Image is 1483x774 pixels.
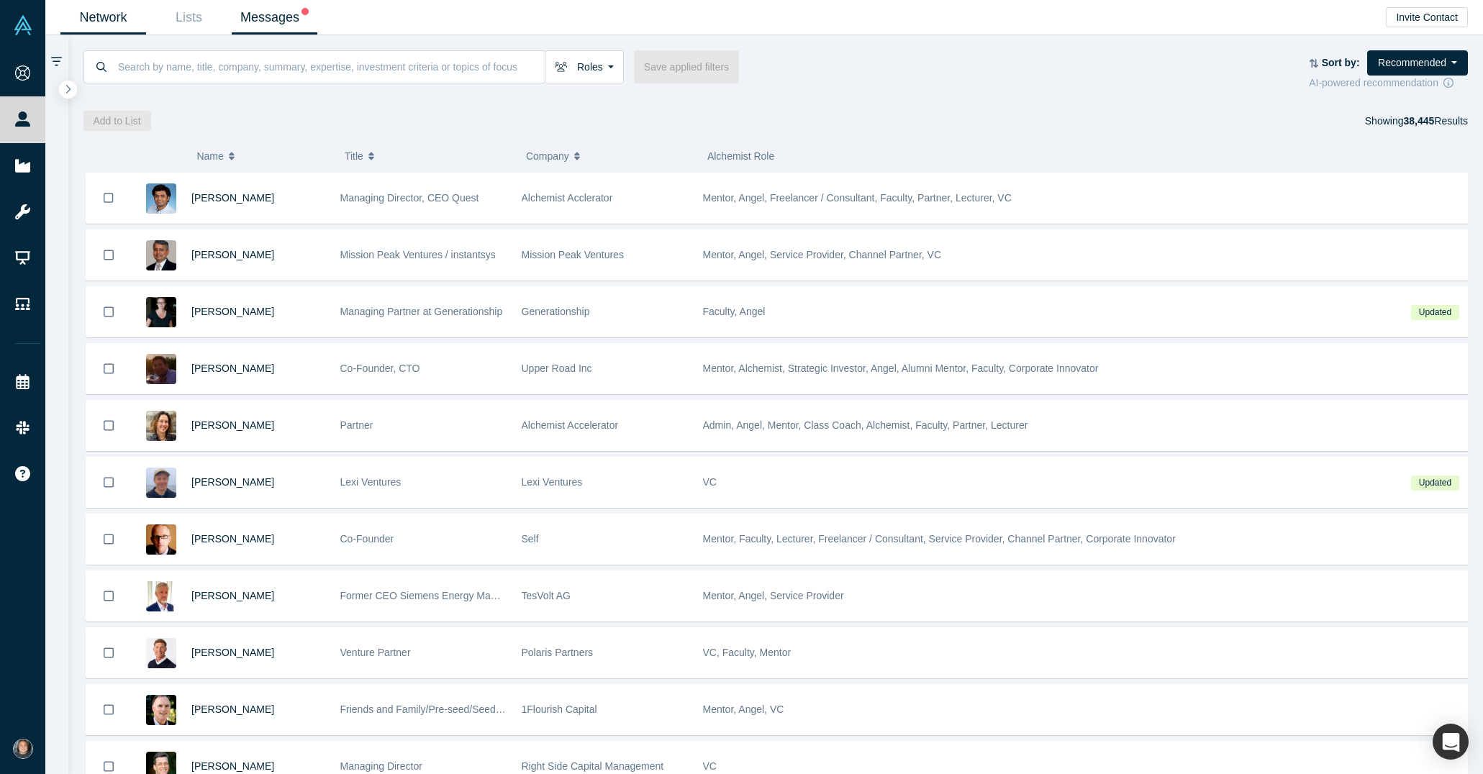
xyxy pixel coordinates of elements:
span: Mentor, Angel, Freelancer / Consultant, Faculty, Partner, Lecturer, VC [703,192,1012,204]
strong: Sort by: [1322,57,1360,68]
span: Alchemist Acclerator [522,192,613,204]
span: 1Flourish Capital [522,704,597,715]
span: Managing Partner at Generationship [340,306,503,317]
span: Friends and Family/Pre-seed/Seed Angel and VC Investor [340,704,599,715]
img: Rachel Chalmers's Profile Image [146,297,176,327]
span: Co-Founder [340,533,394,545]
button: Bookmark [86,514,131,564]
a: [PERSON_NAME] [191,363,274,374]
a: Network [60,1,146,35]
button: Roles [545,50,624,83]
span: Polaris Partners [522,647,594,658]
span: Generationship [522,306,590,317]
button: Bookmark [86,173,131,223]
span: Results [1403,115,1468,127]
button: Company [526,141,692,171]
a: [PERSON_NAME] [191,647,274,658]
span: Managing Director [340,760,422,772]
span: VC, Faculty, Mentor [703,647,792,658]
button: Save applied filters [634,50,739,83]
span: Alchemist Accelerator [522,419,619,431]
button: Recommended [1367,50,1468,76]
a: [PERSON_NAME] [191,590,274,601]
img: Alchemist Vault Logo [13,15,33,35]
a: [PERSON_NAME] [191,704,274,715]
span: Lexi Ventures [522,476,583,488]
span: Partner [340,419,373,431]
button: Bookmark [86,287,131,337]
a: [PERSON_NAME] [191,533,274,545]
span: Mentor, Angel, VC [703,704,784,715]
img: Vipin Chawla's Profile Image [146,240,176,270]
button: Add to List [83,111,151,131]
button: Bookmark [86,457,131,507]
img: Jason Hwang's Account [13,739,33,759]
span: Former CEO Siemens Energy Management Division of SIEMENS AG [340,590,650,601]
div: AI-powered recommendation [1309,76,1468,91]
button: Bookmark [86,230,131,280]
span: Lexi Ventures [340,476,402,488]
button: Invite Contact [1386,7,1468,27]
span: Mentor, Alchemist, Strategic Investor, Angel, Alumni Mentor, Faculty, Corporate Innovator [703,363,1099,374]
span: Venture Partner [340,647,411,658]
span: Mentor, Angel, Service Provider [703,590,844,601]
span: Updated [1411,305,1459,320]
a: [PERSON_NAME] [191,249,274,260]
a: Lists [146,1,232,35]
span: Co-Founder, CTO [340,363,420,374]
img: Lexi Viripaeff's Profile Image [146,354,176,384]
button: Bookmark [86,344,131,393]
a: [PERSON_NAME] [191,419,274,431]
button: Title [345,141,511,171]
span: VC [703,476,717,488]
span: TesVolt AG [522,590,571,601]
img: Christy Canida's Profile Image [146,411,176,441]
a: [PERSON_NAME] [191,306,274,317]
span: Admin, Angel, Mentor, Class Coach, Alchemist, Faculty, Partner, Lecturer [703,419,1028,431]
input: Search by name, title, company, summary, expertise, investment criteria or topics of focus [117,50,545,83]
span: Title [345,141,363,171]
span: Mission Peak Ventures / instantsys [340,249,496,260]
span: Mentor, Angel, Service Provider, Channel Partner, VC [703,249,942,260]
span: Mentor, Faculty, Lecturer, Freelancer / Consultant, Service Provider, Channel Partner, Corporate ... [703,533,1176,545]
button: Name [196,141,330,171]
span: Name [196,141,223,171]
img: Jonah Probell's Profile Image [146,468,176,498]
img: Ralf Christian's Profile Image [146,581,176,611]
a: [PERSON_NAME] [191,192,274,204]
a: [PERSON_NAME] [191,760,274,772]
span: Upper Road Inc [522,363,592,374]
span: Faculty, Angel [703,306,766,317]
a: Messages [232,1,317,35]
img: David Lane's Profile Image [146,695,176,725]
span: Self [522,533,539,545]
span: Right Side Capital Management [522,760,664,772]
span: VC [703,760,717,772]
button: Bookmark [86,571,131,621]
span: Managing Director, CEO Quest [340,192,479,204]
img: Gary Swart's Profile Image [146,638,176,668]
span: Updated [1411,475,1459,491]
button: Bookmark [86,685,131,734]
strong: 38,445 [1403,115,1434,127]
img: Gnani Palanikumar's Profile Image [146,183,176,214]
button: Bookmark [86,628,131,678]
span: Alchemist Role [707,150,774,162]
div: Showing [1365,111,1468,131]
a: [PERSON_NAME] [191,476,274,488]
img: Robert Winder's Profile Image [146,524,176,555]
span: Company [526,141,569,171]
button: Bookmark [86,401,131,450]
span: Mission Peak Ventures [522,249,624,260]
